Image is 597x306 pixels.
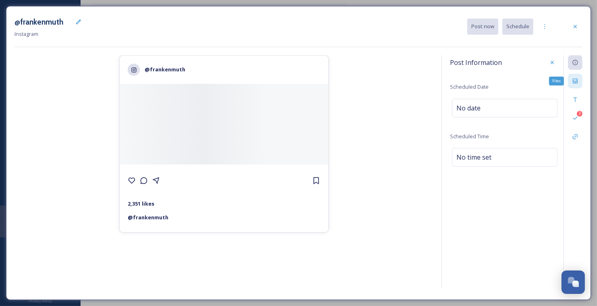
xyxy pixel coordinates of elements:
[467,19,498,34] button: Post now
[15,30,38,37] span: Instagram
[577,111,582,117] div: 3
[456,152,491,162] span: No time set
[450,83,489,90] span: Scheduled Date
[502,19,533,34] button: Schedule
[562,271,585,294] button: Open Chat
[128,214,168,221] strong: @ frankenmuth
[450,133,489,140] span: Scheduled Time
[450,58,502,67] span: Post Information
[456,103,481,113] span: No date
[128,200,154,207] strong: 2,351 likes
[549,77,564,85] div: Files
[15,16,63,28] h3: @frankenmuth
[145,66,185,73] strong: @frankenmuth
